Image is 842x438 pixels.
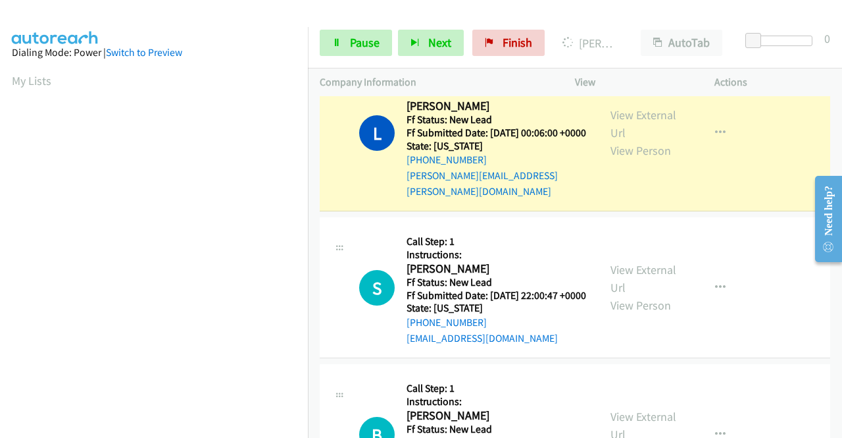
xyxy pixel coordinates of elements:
[610,107,676,140] a: View External Url
[106,46,182,59] a: Switch to Preview
[407,99,587,114] h2: [PERSON_NAME]
[407,302,586,315] h5: State: [US_STATE]
[407,140,587,153] h5: State: [US_STATE]
[562,34,617,52] p: [PERSON_NAME]
[407,235,586,248] h5: Call Step: 1
[407,395,586,408] h5: Instructions:
[398,30,464,56] button: Next
[805,167,842,271] iframe: Resource Center
[350,35,380,50] span: Pause
[641,30,722,56] button: AutoTab
[407,261,586,277] h2: [PERSON_NAME]
[503,35,532,50] span: Finish
[428,35,451,50] span: Next
[12,73,51,88] a: My Lists
[407,248,586,261] h5: Instructions:
[714,74,830,90] p: Actions
[407,169,558,198] a: [PERSON_NAME][EMAIL_ADDRESS][PERSON_NAME][DOMAIN_NAME]
[320,30,392,56] a: Pause
[610,262,676,295] a: View External Url
[407,408,586,424] h2: [PERSON_NAME]
[407,153,487,166] a: [PHONE_NUMBER]
[359,270,395,306] div: The call is yet to be attempted
[407,126,587,140] h5: Ff Submitted Date: [DATE] 00:06:00 +0000
[359,270,395,306] h1: S
[407,382,586,395] h5: Call Step: 1
[407,276,586,289] h5: Ff Status: New Lead
[407,316,487,329] a: [PHONE_NUMBER]
[320,74,551,90] p: Company Information
[610,143,671,158] a: View Person
[12,45,296,61] div: Dialing Mode: Power |
[472,30,545,56] a: Finish
[824,30,830,47] div: 0
[407,423,586,436] h5: Ff Status: New Lead
[407,332,558,344] a: [EMAIL_ADDRESS][DOMAIN_NAME]
[407,113,587,126] h5: Ff Status: New Lead
[575,74,691,90] p: View
[610,298,671,313] a: View Person
[407,289,586,302] h5: Ff Submitted Date: [DATE] 22:00:47 +0000
[359,115,395,151] h1: L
